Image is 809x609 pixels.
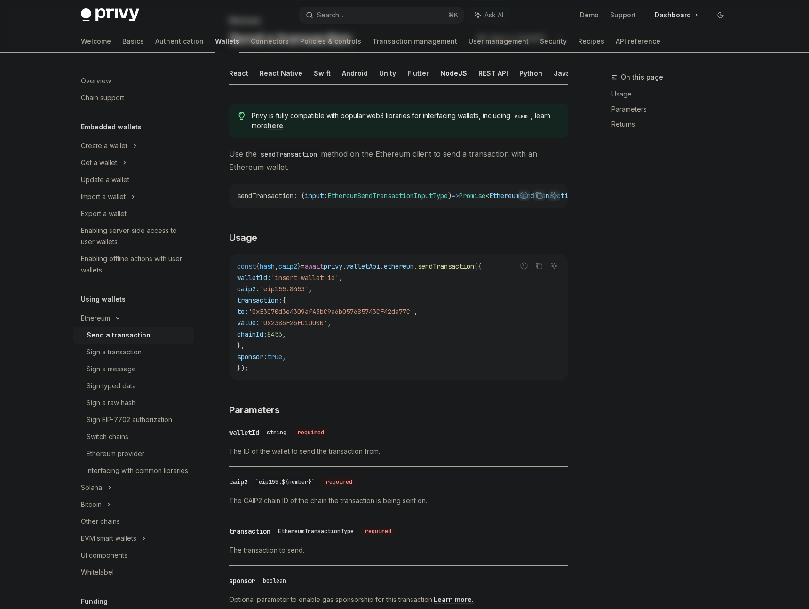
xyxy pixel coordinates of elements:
span: walletApi [346,262,380,271]
span: EthereumSendTransactionInputType [327,192,448,200]
a: Dashboard [647,8,706,23]
span: The CAIP2 chain ID of the chain the transaction is being sent on. [229,495,568,506]
img: dark logo [81,8,139,22]
span: { [282,296,286,304]
div: Sign a raw hash [87,397,135,409]
div: Ethereum [81,313,110,324]
span: hash [260,262,275,271]
a: here [268,121,283,130]
button: REST API [478,62,508,84]
a: Chain support [73,89,194,106]
span: . [342,262,346,271]
span: : [324,192,327,200]
span: const [237,262,256,271]
button: React [229,62,248,84]
div: Create a wallet [81,140,127,152]
span: to: [237,307,248,316]
span: , [414,307,418,316]
span: `eip155:${number}` [255,478,315,486]
span: 'insert-wallet-id' [271,273,339,282]
span: => [452,192,459,200]
span: , [309,285,312,293]
a: Switch chains [73,428,194,445]
span: caip2: [237,285,260,293]
button: Ask AI [468,7,510,24]
h5: Funding [81,596,108,607]
div: sponsor [229,576,255,585]
button: Unity [379,62,396,84]
div: transaction [229,527,270,536]
button: Report incorrect code [518,260,530,272]
span: privy [324,262,342,271]
span: The transaction to send. [229,545,568,556]
button: NodeJS [440,62,467,84]
div: Chain support [81,92,124,104]
span: { [256,262,260,271]
button: Toggle dark mode [713,8,728,23]
a: Interfacing with common libraries [73,462,194,479]
a: Export a wallet [73,205,194,222]
a: Security [540,30,567,53]
span: input [305,192,324,200]
a: Sign EIP-7702 authorization [73,411,194,428]
span: }, [237,341,245,350]
div: Sign a message [87,363,136,375]
code: viem [510,112,531,121]
span: ethereum [384,262,414,271]
span: = [301,262,305,271]
div: Update a wallet [81,174,129,185]
span: Use the method on the Ethereum client to send a transaction with an Ethereum wallet. [229,147,568,174]
div: Switch chains [87,431,128,442]
span: '0xE3070d3e4309afA3bC9a6b057685743CF42da77C' [248,307,414,316]
span: ({ [474,262,482,271]
div: Overview [81,75,111,87]
a: Policies & controls [300,30,361,53]
span: Dashboard [655,10,691,20]
button: Search...⌘K [299,7,464,24]
button: Swift [314,62,331,84]
div: Sign a transaction [87,346,142,358]
a: API reference [616,30,660,53]
div: Other chains [81,516,120,527]
span: }); [237,364,248,372]
a: Returns [611,117,736,132]
span: value: [237,319,260,327]
a: Parameters [611,102,736,117]
span: await [305,262,324,271]
span: , [339,273,342,282]
span: EthereumTransactionType [278,528,354,535]
button: React Native [260,62,302,84]
a: Wallets [215,30,239,53]
span: ⌘ K [448,11,458,19]
div: Bitcoin [81,499,102,510]
span: ) [448,192,452,200]
div: caip2 [229,477,248,487]
div: Sign EIP-7702 authorization [87,414,172,425]
div: Interfacing with common libraries [87,465,188,476]
a: Demo [580,10,599,20]
a: Learn more. [434,595,474,604]
span: EthereumSendTransactionResponseType [489,192,621,200]
div: Search... [317,9,343,21]
div: Solana [81,482,102,493]
div: Whitelabel [81,567,114,578]
span: true [267,353,282,361]
span: On this page [621,72,663,83]
span: Promise [459,192,485,200]
span: The ID of the wallet to send the transaction from. [229,446,568,457]
div: required [361,527,395,536]
span: . [414,262,418,271]
span: , [275,262,278,271]
a: User management [468,30,529,53]
span: sendTransaction [418,262,474,271]
a: Overview [73,72,194,89]
span: Privy is fully compatible with popular web3 libraries for interfacing wallets, including , learn ... [252,111,559,130]
a: Whitelabel [73,564,194,581]
span: '0x2386F26FC10000' [260,319,327,327]
span: Usage [229,231,257,244]
div: Export a wallet [81,208,127,219]
span: Parameters [229,403,279,417]
span: 8453 [267,330,282,338]
div: Send a transaction [87,329,151,341]
a: Connectors [251,30,289,53]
